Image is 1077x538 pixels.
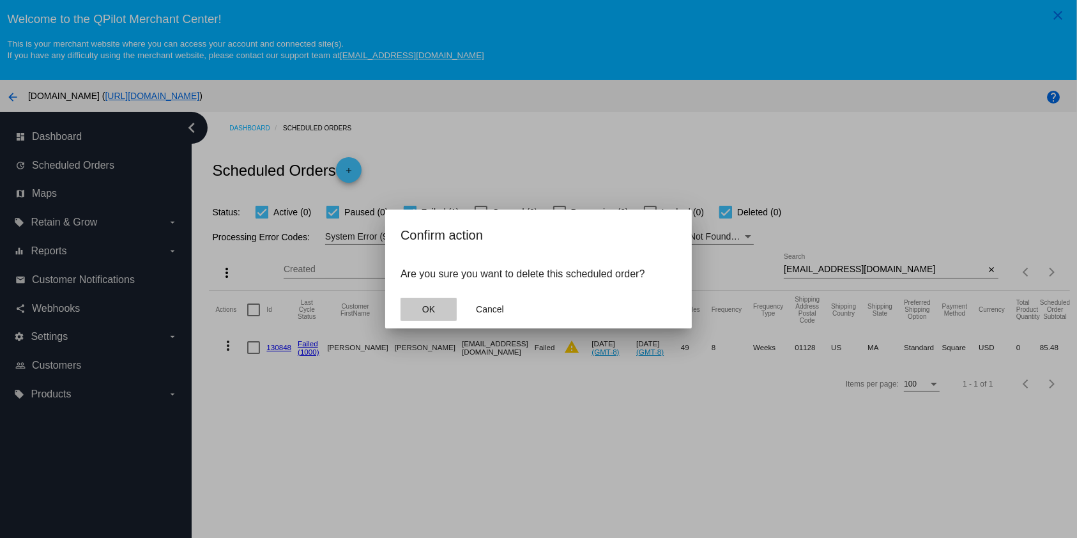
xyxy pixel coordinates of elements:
[476,304,504,314] span: Cancel
[401,268,676,280] p: Are you sure you want to delete this scheduled order?
[422,304,435,314] span: OK
[401,225,676,245] h2: Confirm action
[401,298,457,321] button: Close dialog
[462,298,518,321] button: Close dialog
